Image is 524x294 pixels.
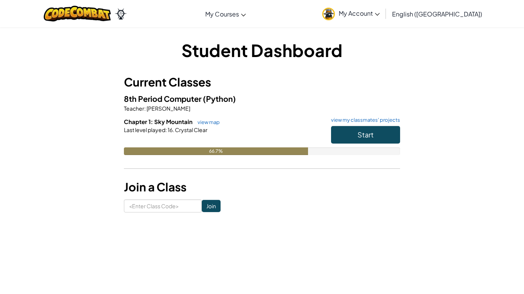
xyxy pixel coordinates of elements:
[165,126,167,133] span: :
[124,118,194,125] span: Chapter 1: Sky Mountain
[388,3,486,24] a: English ([GEOGRAPHIC_DATA])
[124,126,165,133] span: Last level played
[115,8,127,20] img: Ozaria
[124,73,400,91] h3: Current Classes
[318,2,384,26] a: My Account
[392,10,482,18] span: English ([GEOGRAPHIC_DATA])
[322,8,335,20] img: avatar
[327,118,400,122] a: view my classmates' projects
[194,119,220,125] a: view map
[331,126,400,144] button: Start
[358,130,374,139] span: Start
[202,200,221,212] input: Join
[201,3,250,24] a: My Courses
[44,6,111,21] img: CodeCombat logo
[124,105,144,112] span: Teacher
[124,94,203,103] span: 8th Period Computer
[124,199,202,212] input: <Enter Class Code>
[203,94,236,103] span: (Python)
[146,105,190,112] span: [PERSON_NAME]
[167,126,174,133] span: 16.
[339,9,380,17] span: My Account
[144,105,146,112] span: :
[205,10,239,18] span: My Courses
[124,147,308,155] div: 66.7%
[174,126,208,133] span: Crystal Clear
[124,178,400,196] h3: Join a Class
[124,38,400,62] h1: Student Dashboard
